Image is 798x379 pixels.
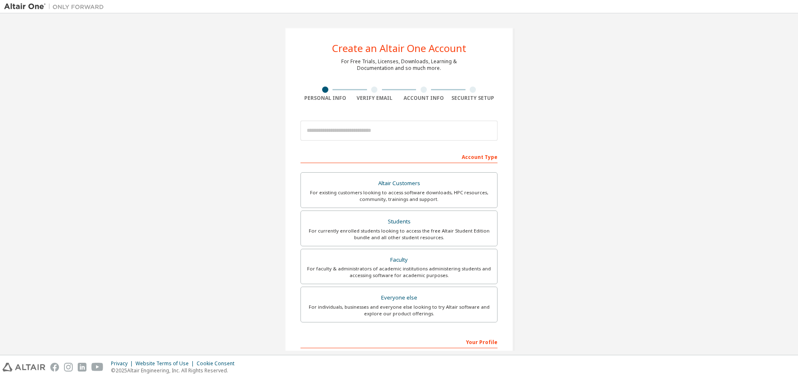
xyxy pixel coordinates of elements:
div: Everyone else [306,292,492,304]
img: altair_logo.svg [2,363,45,372]
div: Cookie Consent [197,360,239,367]
div: Website Terms of Use [135,360,197,367]
img: linkedin.svg [78,363,86,372]
img: youtube.svg [91,363,103,372]
p: © 2025 Altair Engineering, Inc. All Rights Reserved. [111,367,239,374]
img: Altair One [4,2,108,11]
img: facebook.svg [50,363,59,372]
div: Verify Email [350,95,399,102]
div: Account Type [300,150,498,163]
div: Account Info [399,95,448,102]
div: Your Profile [300,335,498,348]
img: instagram.svg [64,363,73,372]
div: Privacy [111,360,135,367]
div: Faculty [306,254,492,266]
div: Personal Info [300,95,350,102]
div: Altair Customers [306,178,492,189]
div: For faculty & administrators of academic institutions administering students and accessing softwa... [306,265,492,279]
div: Students [306,216,492,228]
div: For currently enrolled students looking to access the free Altair Student Edition bundle and all ... [306,228,492,241]
div: For existing customers looking to access software downloads, HPC resources, community, trainings ... [306,189,492,203]
div: Security Setup [448,95,498,102]
div: Create an Altair One Account [332,43,466,53]
div: For Free Trials, Licenses, Downloads, Learning & Documentation and so much more. [341,58,457,72]
div: For individuals, businesses and everyone else looking to try Altair software and explore our prod... [306,304,492,317]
